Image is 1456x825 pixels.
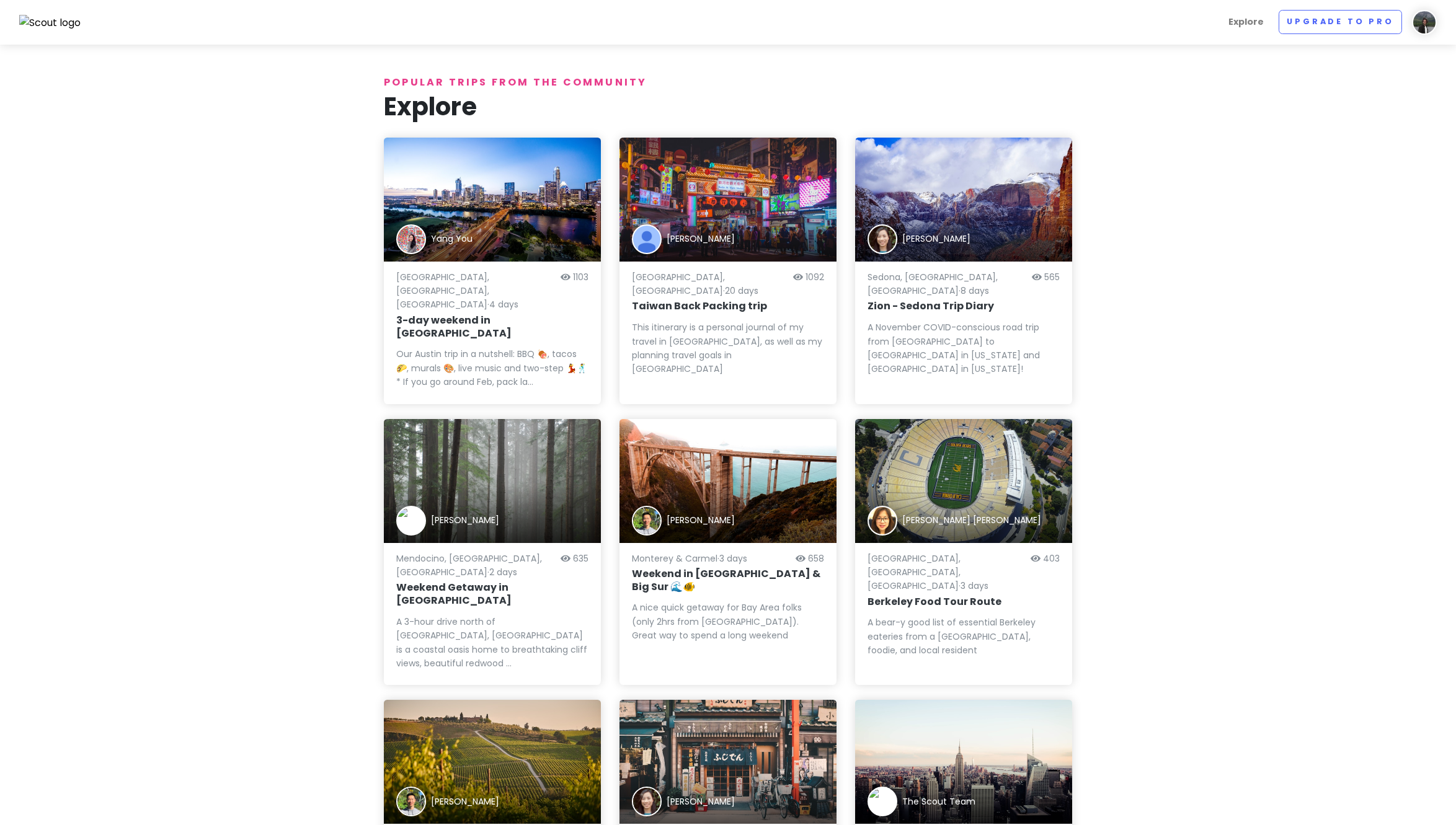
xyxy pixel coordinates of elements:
p: Popular trips from the community [384,74,1072,90]
div: Our Austin trip in a nutshell: BBQ 🍖, tacos 🌮, murals 🎨, live music and two-step 💃🕺 * If you go a... [396,347,588,389]
div: A bear-y good list of essential Berkeley eateries from a [GEOGRAPHIC_DATA], foodie, and local res... [868,615,1060,657]
div: [PERSON_NAME] [667,232,735,245]
img: Trip author [396,787,426,816]
span: 635 [573,552,588,565]
h6: Taiwan Back Packing trip [632,300,824,313]
p: Sedona, [GEOGRAPHIC_DATA], [GEOGRAPHIC_DATA] · 8 days [868,270,1027,298]
div: A nice quick getaway for Bay Area folks (only 2hrs from [GEOGRAPHIC_DATA]). Great way to spend a ... [632,601,824,642]
div: Yang You [431,232,473,245]
span: 658 [808,552,824,565]
span: 403 [1043,552,1060,565]
a: mountains in winterTrip author[PERSON_NAME]Sedona, [GEOGRAPHIC_DATA], [GEOGRAPHIC_DATA]·8 days565... [855,138,1072,404]
a: Upgrade to Pro [1279,10,1402,34]
span: 565 [1044,271,1060,283]
img: Trip author [396,224,426,254]
img: Trip author [396,506,426,536]
a: time-lapse photography car lights on bridgeTrip authorYang You[GEOGRAPHIC_DATA], [GEOGRAPHIC_DATA... [384,138,601,404]
div: [PERSON_NAME] [667,795,735,808]
h6: Weekend Getaway in [GEOGRAPHIC_DATA] [396,581,588,607]
img: Scout logo [19,15,81,31]
div: [PERSON_NAME] [902,232,970,245]
span: 1103 [573,271,588,283]
h6: Weekend in [GEOGRAPHIC_DATA] & Big Sur 🌊🐠 [632,568,824,594]
p: [GEOGRAPHIC_DATA], [GEOGRAPHIC_DATA], [GEOGRAPHIC_DATA] · 3 days [868,552,1026,593]
a: Explore [1223,10,1269,34]
p: [GEOGRAPHIC_DATA], [GEOGRAPHIC_DATA], [GEOGRAPHIC_DATA] · 4 days [396,270,556,312]
img: Trip author [868,506,897,536]
img: Trip author [868,787,897,816]
p: [GEOGRAPHIC_DATA], [GEOGRAPHIC_DATA] · 20 days [632,270,788,298]
img: User profile [1412,10,1437,35]
h6: 3-day weekend in [GEOGRAPHIC_DATA] [396,314,588,340]
div: This itinerary is a personal journal of my travel in [GEOGRAPHIC_DATA], as well as my planning tr... [632,320,824,376]
a: temple entrance with bright lightsTrip author[PERSON_NAME][GEOGRAPHIC_DATA], [GEOGRAPHIC_DATA]·20... [619,138,837,404]
div: [PERSON_NAME] [PERSON_NAME] [902,513,1041,527]
a: Trip author[PERSON_NAME]Monterey & Carmel·3 days658Weekend in [GEOGRAPHIC_DATA] & Big Sur 🌊🐠A nic... [619,419,837,686]
p: Mendocino, [GEOGRAPHIC_DATA], [GEOGRAPHIC_DATA] · 2 days [396,552,556,580]
div: [PERSON_NAME] [431,795,499,808]
p: Monterey & Carmel · 3 days [632,552,791,565]
a: forest covered with fogTrip author[PERSON_NAME]Mendocino, [GEOGRAPHIC_DATA], [GEOGRAPHIC_DATA]·2 ... [384,419,601,686]
img: Trip author [632,506,662,536]
img: Trip author [632,787,662,816]
div: A 3-hour drive north of [GEOGRAPHIC_DATA], [GEOGRAPHIC_DATA] is a coastal oasis home to breathtak... [396,615,588,671]
h1: Explore [384,90,1072,123]
h6: Zion - Sedona Trip Diary [868,300,1060,313]
div: [PERSON_NAME] [431,513,499,527]
h6: Berkeley Food Tour Route [868,596,1060,609]
span: 1092 [806,271,824,283]
div: A November COVID-conscious road trip from [GEOGRAPHIC_DATA] to [GEOGRAPHIC_DATA] in [US_STATE] an... [868,320,1060,376]
img: Trip author [632,224,662,254]
img: Trip author [868,224,897,254]
div: [PERSON_NAME] [667,513,735,527]
a: shallow focus photography of seashore with waves under orange sunsetTrip author[PERSON_NAME] [PER... [855,419,1072,686]
div: The Scout Team [902,795,975,808]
